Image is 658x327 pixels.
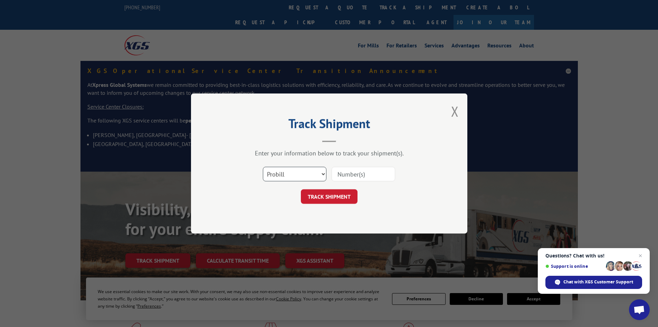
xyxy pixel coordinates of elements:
[545,253,642,258] span: Questions? Chat with us!
[226,119,433,132] h2: Track Shipment
[545,264,603,269] span: Support is online
[545,276,642,289] span: Chat with XGS Customer Support
[226,149,433,157] div: Enter your information below to track your shipment(s).
[332,167,395,181] input: Number(s)
[451,102,459,120] button: Close modal
[563,279,633,285] span: Chat with XGS Customer Support
[301,189,357,204] button: TRACK SHIPMENT
[629,299,650,320] a: Open chat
